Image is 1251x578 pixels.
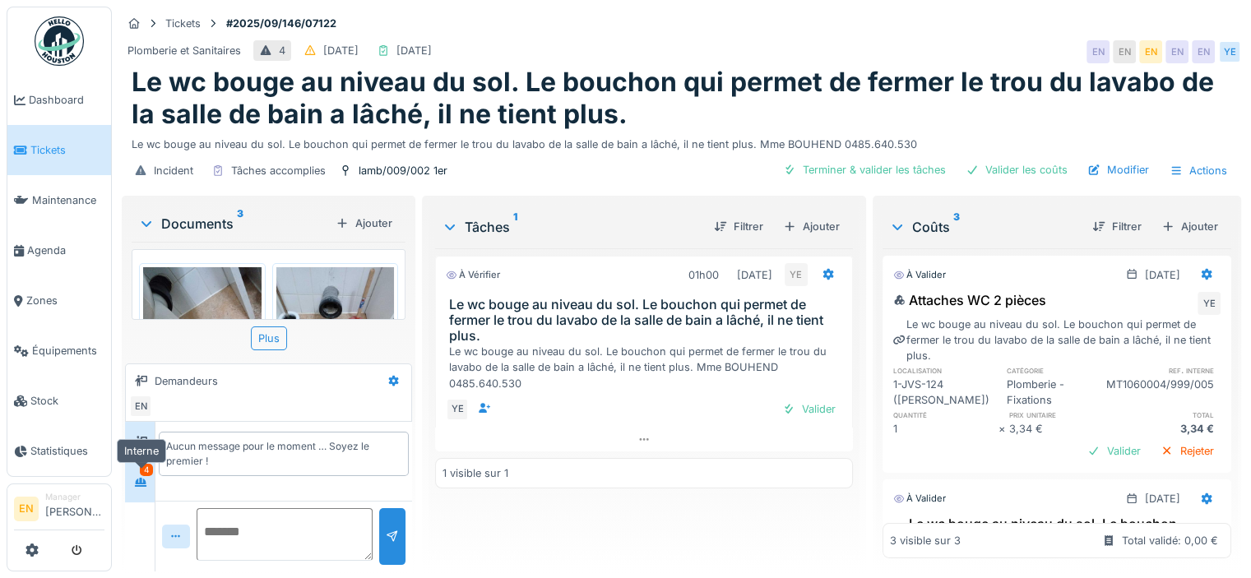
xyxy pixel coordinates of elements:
[890,533,961,548] div: 3 visible sur 3
[26,293,104,308] span: Zones
[776,215,846,238] div: Ajouter
[323,43,359,58] div: [DATE]
[889,217,1079,237] div: Coûts
[959,159,1074,181] div: Valider les coûts
[688,267,719,283] div: 01h00
[32,192,104,208] span: Maintenance
[1165,40,1188,63] div: EN
[7,326,111,376] a: Équipements
[1006,365,1106,376] h6: catégorie
[220,16,343,31] strong: #2025/09/146/07122
[513,217,517,237] sup: 1
[1114,409,1221,420] h6: total
[155,373,218,389] div: Demandeurs
[7,426,111,476] a: Statistiques
[1009,409,1115,420] h6: prix unitaire
[707,215,770,238] div: Filtrer
[1162,159,1235,183] div: Actions
[14,497,39,521] li: EN
[1192,40,1215,63] div: EN
[893,514,1194,573] div: Le wc bouge au niveau du sol. Le bouchon qui permet de fermer le trou du lavabo de la salle de ba...
[1006,377,1106,408] div: Plomberie - Fixations
[893,290,1046,310] div: Attaches WC 2 pièces
[1154,440,1221,462] div: Rejeter
[132,67,1231,130] h1: Le wc bouge au niveau du sol. Le bouchon qui permet de fermer le trou du lavabo de la salle de ba...
[1087,40,1110,63] div: EN
[27,243,104,258] span: Agenda
[449,344,846,391] div: Le wc bouge au niveau du sol. Le bouchon qui permet de fermer le trou du lavabo de la salle de ba...
[35,16,84,66] img: Badge_color-CXgf-gQk.svg
[276,267,395,424] img: k6hpkhtj6lhpfhi3piaqub8kiimh
[1145,491,1180,506] div: [DATE]
[1114,421,1221,437] div: 3,34 €
[776,398,842,420] div: Valider
[893,365,996,376] h6: localisation
[129,395,152,418] div: EN
[30,142,104,158] span: Tickets
[7,175,111,225] a: Maintenance
[251,326,287,350] div: Plus
[785,263,808,286] div: YE
[1145,267,1180,283] div: [DATE]
[1106,377,1221,408] div: MT1060004/999/005
[45,491,104,526] li: [PERSON_NAME]
[1218,40,1241,63] div: YE
[1198,292,1221,315] div: YE
[737,267,772,283] div: [DATE]
[165,16,201,31] div: Tickets
[7,275,111,326] a: Zones
[1081,159,1156,181] div: Modifier
[893,317,1221,364] div: Le wc bouge au niveau du sol. Le bouchon qui permet de fermer le trou du lavabo de la salle de ba...
[127,43,241,58] div: Plomberie et Sanitaires
[442,465,508,481] div: 1 visible sur 1
[1139,40,1162,63] div: EN
[14,491,104,530] a: EN Manager[PERSON_NAME]
[446,398,469,421] div: YE
[132,130,1231,152] div: Le wc bouge au niveau du sol. Le bouchon qui permet de fermer le trou du lavabo de la salle de ba...
[138,214,329,234] div: Documents
[953,217,960,237] sup: 3
[279,43,285,58] div: 4
[154,163,193,178] div: Incident
[1113,40,1136,63] div: EN
[776,159,952,181] div: Terminer & valider les tâches
[45,491,104,503] div: Manager
[1155,215,1225,238] div: Ajouter
[893,409,999,420] h6: quantité
[7,225,111,275] a: Agenda
[998,421,1009,437] div: ×
[7,125,111,175] a: Tickets
[1086,215,1148,238] div: Filtrer
[893,377,996,408] div: 1-JVS-124 ([PERSON_NAME])
[29,92,104,108] span: Dashboard
[143,267,262,424] img: 39msnpu7eqkmyusx5als78uh4bze
[396,43,432,58] div: [DATE]
[893,421,999,437] div: 1
[449,297,846,344] h3: Le wc bouge au niveau du sol. Le bouchon qui permet de fermer le trou du lavabo de la salle de ba...
[1009,421,1115,437] div: 3,34 €
[231,163,326,178] div: Tâches accomplies
[1081,440,1147,462] div: Valider
[1122,533,1218,548] div: Total validé: 0,00 €
[359,163,447,178] div: lamb/009/002 1er
[166,439,401,469] div: Aucun message pour le moment … Soyez le premier !
[117,439,166,463] div: Interne
[7,75,111,125] a: Dashboard
[893,268,946,282] div: À valider
[442,217,701,237] div: Tâches
[237,214,243,234] sup: 3
[446,268,500,282] div: À vérifier
[30,393,104,409] span: Stock
[140,464,153,476] div: 4
[329,212,399,234] div: Ajouter
[1106,365,1221,376] h6: ref. interne
[30,443,104,459] span: Statistiques
[32,343,104,358] span: Équipements
[7,376,111,426] a: Stock
[893,492,946,506] div: À valider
